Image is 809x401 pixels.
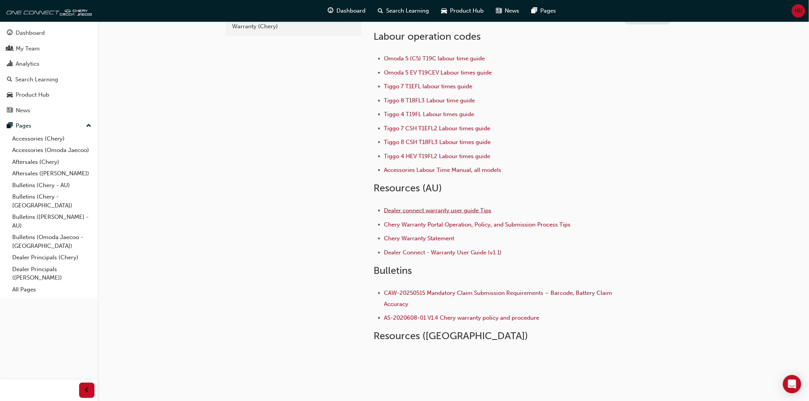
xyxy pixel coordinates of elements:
a: Tiggo 4 HEV T19FL2 Labour times guide [384,153,491,160]
a: Aftersales ([PERSON_NAME]) [9,168,94,179]
button: NK [792,4,805,18]
div: Product Hub [16,91,49,99]
a: guage-iconDashboard [322,3,372,19]
a: Bulletins (Chery - [GEOGRAPHIC_DATA]) [9,191,94,211]
button: DashboardMy TeamAnalyticsSearch LearningProduct HubNews [3,24,94,119]
div: My Team [16,44,40,53]
a: Dashboard [3,26,94,40]
div: Search Learning [15,75,58,84]
a: My Team [3,42,94,56]
img: oneconnect [4,3,92,18]
span: Labour operation codes [374,31,481,42]
a: Tiggo 8 T18FL3 Labour time guide [384,97,475,104]
a: Dealer Principals ([PERSON_NAME]) [9,264,94,284]
span: Bulletins [374,265,412,276]
a: AS-2020608-01 V1.4 Chery warranty policy and procedure [384,314,539,321]
a: Tiggo 7 CSH T1EFL2 Labour times guide [384,125,491,132]
a: Product Hub [3,88,94,102]
span: car-icon [7,92,13,99]
span: Search Learning [386,6,429,15]
span: Resources ([GEOGRAPHIC_DATA]) [374,330,528,342]
div: Warranty (Chery) [232,22,355,31]
div: News [16,106,30,115]
span: pages-icon [7,123,13,129]
a: Dealer Principals (Chery) [9,252,94,264]
a: All Pages [9,284,94,296]
span: pages-icon [531,6,537,16]
a: Dealer connect warranty user guide Tips [384,207,492,214]
span: car-icon [441,6,447,16]
span: Product Hub [450,6,484,15]
span: up-icon [86,121,91,131]
a: Accessories Labour Time Manual, all models [384,167,502,173]
a: Accessories (Omoda Jaecoo) [9,144,94,156]
a: Bulletins (Chery - AU) [9,179,94,191]
a: Tiggo 4 T19FL Labour times guide [384,111,474,118]
span: Pages [540,6,556,15]
div: Open Intercom Messenger [783,375,801,393]
span: news-icon [7,107,13,114]
a: Chery Warranty Statement [384,235,455,242]
button: Pages [3,119,94,133]
a: News [3,103,94,118]
span: guage-icon [328,6,333,16]
span: search-icon [7,76,12,83]
a: Bulletins ([PERSON_NAME] - AU) [9,211,94,231]
a: Omoda 5 EV T19CEV Labour times guide [384,69,492,76]
a: Bulletins (Omoda Jaecoo - [GEOGRAPHIC_DATA]) [9,231,94,252]
a: pages-iconPages [525,3,562,19]
span: Dashboard [336,6,366,15]
a: Tiggo 8 CSH T18FL3 Labour times guide [384,139,491,146]
span: people-icon [7,45,13,52]
span: news-icon [496,6,502,16]
span: guage-icon [7,30,13,37]
a: Search Learning [3,73,94,87]
a: Aftersales (Chery) [9,156,94,168]
span: News [505,6,519,15]
a: Accessories (Chery) [9,133,94,145]
a: news-iconNews [490,3,525,19]
a: Warranty (Chery) [229,20,359,33]
a: Analytics [3,57,94,71]
a: Omoda 5 (C5) T19C labour time guide [384,55,485,62]
a: car-iconProduct Hub [435,3,490,19]
a: Dealer Connect - Warranty User Guide (v1.1) [384,249,502,256]
a: Tiggo 7 T1EFL labour times guide [384,83,473,90]
span: NK [795,6,803,15]
div: Pages [16,121,31,130]
div: Analytics [16,60,39,68]
span: prev-icon [84,386,90,395]
a: search-iconSearch Learning [372,3,435,19]
span: Resources (AU) [374,182,442,194]
div: Dashboard [16,29,45,37]
a: Chery Warranty Portal Operation, Policy, and Submission Process Tips [384,221,571,228]
a: CAW-20250515 Mandatory Claim Submission Requirements – Barcode, Battery Claim Accuracy [384,289,614,307]
span: chart-icon [7,61,13,68]
span: search-icon [378,6,383,16]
